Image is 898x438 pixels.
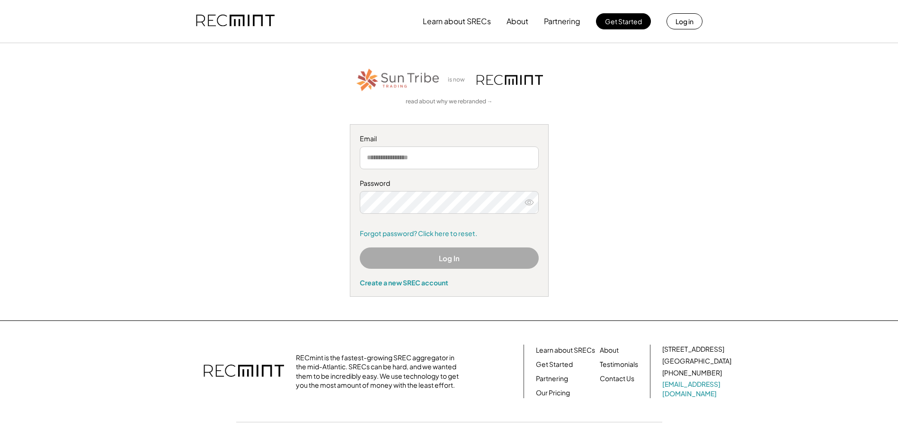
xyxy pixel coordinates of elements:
a: About [600,346,619,355]
a: Testimonials [600,360,638,369]
a: Our Pricing [536,388,570,398]
a: Contact Us [600,374,634,383]
a: [EMAIL_ADDRESS][DOMAIN_NAME] [662,380,733,398]
div: Password [360,179,539,188]
a: Learn about SRECs [536,346,595,355]
button: Log in [667,13,702,29]
img: recmint-logotype%403x.png [196,5,275,37]
div: Create a new SREC account [360,278,539,287]
div: [PHONE_NUMBER] [662,368,722,378]
a: Partnering [536,374,568,383]
div: RECmint is the fastest-growing SREC aggregator in the mid-Atlantic. SRECs can be hard, and we wan... [296,353,464,390]
a: Get Started [536,360,573,369]
button: Get Started [596,13,651,29]
div: [GEOGRAPHIC_DATA] [662,356,731,366]
button: Partnering [544,12,580,31]
a: Forgot password? Click here to reset. [360,229,539,238]
img: STT_Horizontal_Logo%2B-%2BColor.png [356,67,441,93]
button: About [507,12,528,31]
div: Email [360,134,539,144]
a: read about why we rebranded → [406,98,493,106]
button: Log In [360,247,539,269]
img: recmint-logotype%403x.png [477,75,543,85]
div: is now [445,76,472,84]
button: Learn about SRECs [423,12,491,31]
img: recmint-logotype%403x.png [204,355,284,388]
div: [STREET_ADDRESS] [662,345,724,354]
